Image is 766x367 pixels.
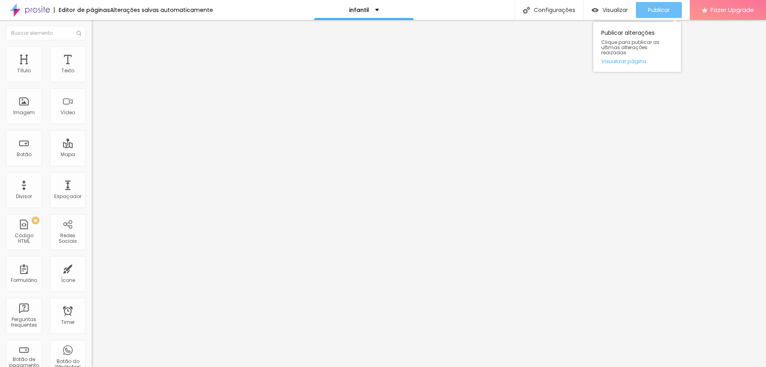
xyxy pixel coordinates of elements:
[6,26,86,40] input: Buscar elemento
[711,6,754,13] span: Fazer Upgrade
[602,7,628,13] span: Visualizar
[61,278,75,283] div: Ícone
[636,2,682,18] button: Publicar
[593,22,681,72] div: Publicar alterações
[8,317,39,328] div: Perguntas frequentes
[17,68,31,73] div: Título
[92,20,766,367] iframe: Editor
[13,110,35,115] div: Imagem
[11,278,37,283] div: Formulário
[61,319,75,325] div: Timer
[54,7,110,13] div: Editor de páginas
[601,59,673,64] a: Visualizar página
[349,7,369,13] p: infantil
[523,7,530,14] img: Icone
[8,233,39,244] div: Código HTML
[16,194,32,199] div: Divisor
[17,152,32,157] div: Botão
[61,110,75,115] div: Vídeo
[61,152,75,157] div: Mapa
[648,7,670,13] span: Publicar
[110,7,213,13] div: Alterações salvas automaticamente
[601,40,673,56] span: Clique para publicar as ultimas alterações reaizadas
[592,7,598,14] img: view-1.svg
[54,194,81,199] div: Espaçador
[77,31,81,36] img: Icone
[584,2,636,18] button: Visualizar
[61,68,74,73] div: Texto
[52,233,83,244] div: Redes Sociais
